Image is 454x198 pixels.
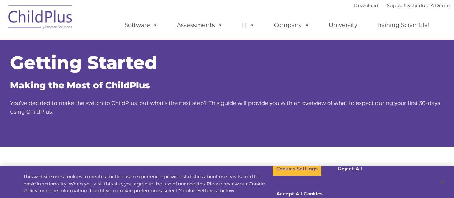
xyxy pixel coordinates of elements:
[235,18,262,32] a: IT
[354,3,450,8] font: |
[387,3,406,8] a: Support
[5,0,76,36] img: ChildPlus by Procare Solutions
[407,3,450,8] a: Schedule A Demo
[354,3,378,8] a: Download
[23,173,272,194] div: This website uses cookies to create a better user experience, provide statistics about user visit...
[369,18,438,32] a: Training Scramble!!
[10,80,150,91] span: Making the Most of ChildPlus
[272,161,322,176] button: Cookies Settings
[267,18,317,32] a: Company
[10,100,440,115] span: You’ve decided to make the switch to ChildPlus, but what’s the next step? This guide will provide...
[435,174,450,189] button: Close
[117,18,165,32] a: Software
[170,18,230,32] a: Assessments
[328,161,373,176] button: Reject All
[322,18,365,32] a: University
[10,52,157,74] span: Getting Started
